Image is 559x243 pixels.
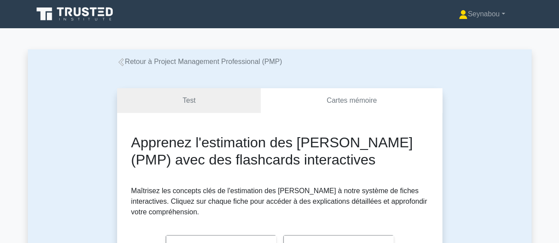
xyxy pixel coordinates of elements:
[131,187,427,216] font: Maîtrisez les concepts clés de l'estimation des [PERSON_NAME] à notre système de fiches interacti...
[261,88,442,113] a: Cartes mémoire
[183,97,195,104] font: Test
[327,97,377,104] font: Cartes mémoire
[125,58,282,65] font: Retour à Project Management Professional (PMP)
[117,88,261,113] a: Test
[131,135,413,167] font: Apprenez l'estimation des [PERSON_NAME] (PMP) avec des flashcards interactives
[468,10,499,18] font: Seynabou
[437,5,526,23] a: Seynabou
[117,58,282,65] a: Retour à Project Management Professional (PMP)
